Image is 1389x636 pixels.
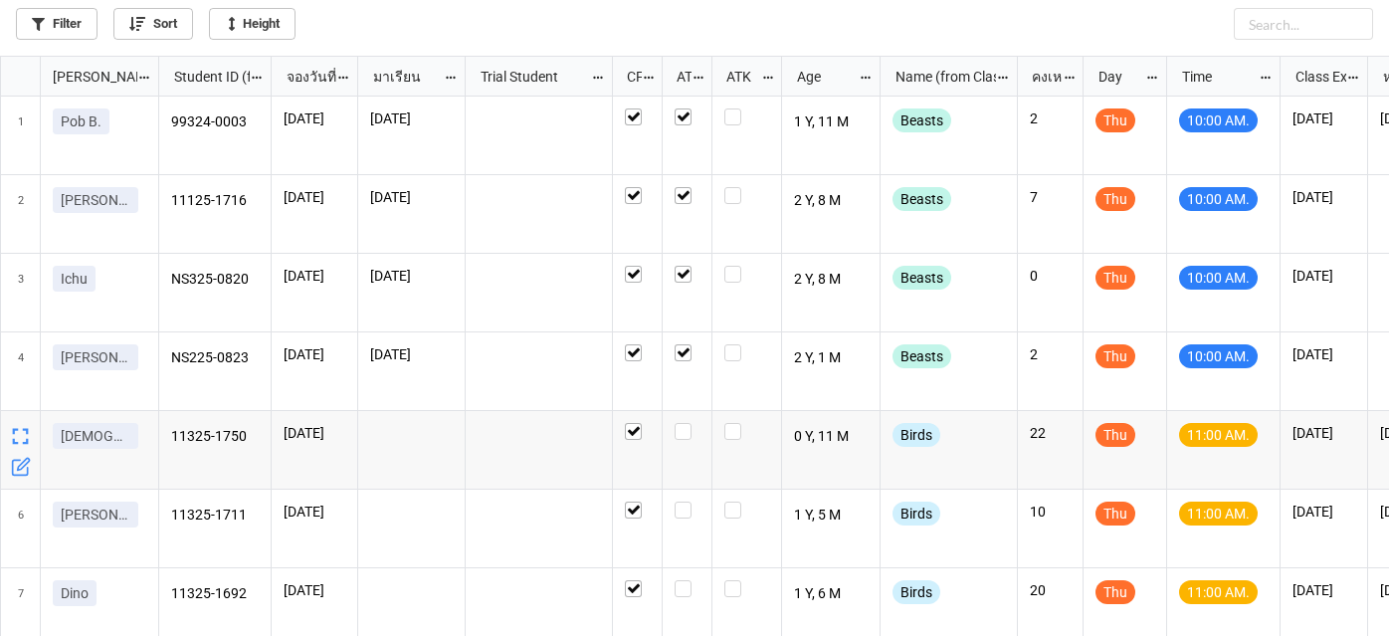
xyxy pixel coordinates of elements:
[1095,502,1135,526] div: Thu
[794,187,869,215] p: 2 Y, 8 M
[893,266,951,290] div: Beasts
[1179,266,1258,290] div: 10:00 AM.
[61,426,130,446] p: [DEMOGRAPHIC_DATA]
[1030,187,1071,207] p: 7
[18,332,24,410] span: 4
[1030,502,1071,522] p: 10
[1095,108,1135,132] div: Thu
[794,266,869,294] p: 2 Y, 8 M
[884,66,996,88] div: Name (from Class)
[162,66,250,88] div: Student ID (from [PERSON_NAME] Name)
[1179,344,1258,368] div: 10:00 AM.
[893,344,951,368] div: Beasts
[1095,344,1135,368] div: Thu
[785,66,859,88] div: Age
[1030,344,1071,364] p: 2
[18,175,24,253] span: 2
[1030,580,1071,600] p: 20
[18,490,24,567] span: 6
[1292,266,1355,286] p: [DATE]
[1234,8,1373,40] input: Search...
[171,580,260,608] p: 11325-1692
[893,502,940,526] div: Birds
[665,66,693,88] div: ATT
[1095,266,1135,290] div: Thu
[370,187,453,207] p: [DATE]
[1030,266,1071,286] p: 0
[284,108,345,128] p: [DATE]
[1179,502,1258,526] div: 11:00 AM.
[284,187,345,207] p: [DATE]
[893,108,951,132] div: Beasts
[1095,187,1135,211] div: Thu
[1292,423,1355,443] p: [DATE]
[275,66,337,88] div: จองวันที่
[370,344,453,364] p: [DATE]
[61,269,88,289] p: Ichu
[113,8,193,40] a: Sort
[284,580,345,600] p: [DATE]
[1179,108,1258,132] div: 10:00 AM.
[1179,423,1258,447] div: 11:00 AM.
[1292,344,1355,364] p: [DATE]
[284,344,345,364] p: [DATE]
[284,266,345,286] p: [DATE]
[1095,580,1135,604] div: Thu
[794,423,869,451] p: 0 Y, 11 M
[61,190,130,210] p: [PERSON_NAME]
[1292,187,1355,207] p: [DATE]
[61,347,130,367] p: [PERSON_NAME]
[1170,66,1259,88] div: Time
[18,97,24,174] span: 1
[794,580,869,608] p: 1 Y, 6 M
[370,266,453,286] p: [DATE]
[794,344,869,372] p: 2 Y, 1 M
[714,66,760,88] div: ATK
[209,8,296,40] a: Height
[1030,423,1071,443] p: 22
[615,66,643,88] div: CF
[370,108,453,128] p: [DATE]
[284,423,345,443] p: [DATE]
[61,111,101,131] p: Pob B.
[284,502,345,522] p: [DATE]
[16,8,98,40] a: Filter
[794,108,869,136] p: 1 Y, 11 M
[1292,502,1355,522] p: [DATE]
[171,423,260,451] p: 11325-1750
[893,187,951,211] div: Beasts
[1095,423,1135,447] div: Thu
[61,583,89,603] p: Dino
[171,108,260,136] p: 99324-0003
[893,423,940,447] div: Birds
[171,344,260,372] p: NS225-0823
[41,66,137,88] div: [PERSON_NAME] Name
[171,266,260,294] p: NS325-0820
[469,66,590,88] div: Trial Student
[61,505,130,525] p: [PERSON_NAME]
[1030,108,1071,128] p: 2
[1,57,159,97] div: grid
[171,502,260,530] p: 11325-1711
[361,66,444,88] div: มาเรียน
[1292,108,1355,128] p: [DATE]
[893,580,940,604] div: Birds
[1179,187,1258,211] div: 10:00 AM.
[794,502,869,530] p: 1 Y, 5 M
[1020,66,1062,88] div: คงเหลือ (from Nick Name)
[1292,580,1355,600] p: [DATE]
[1284,66,1347,88] div: Class Expiration
[18,254,24,331] span: 3
[1087,66,1146,88] div: Day
[171,187,260,215] p: 11125-1716
[1179,580,1258,604] div: 11:00 AM.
